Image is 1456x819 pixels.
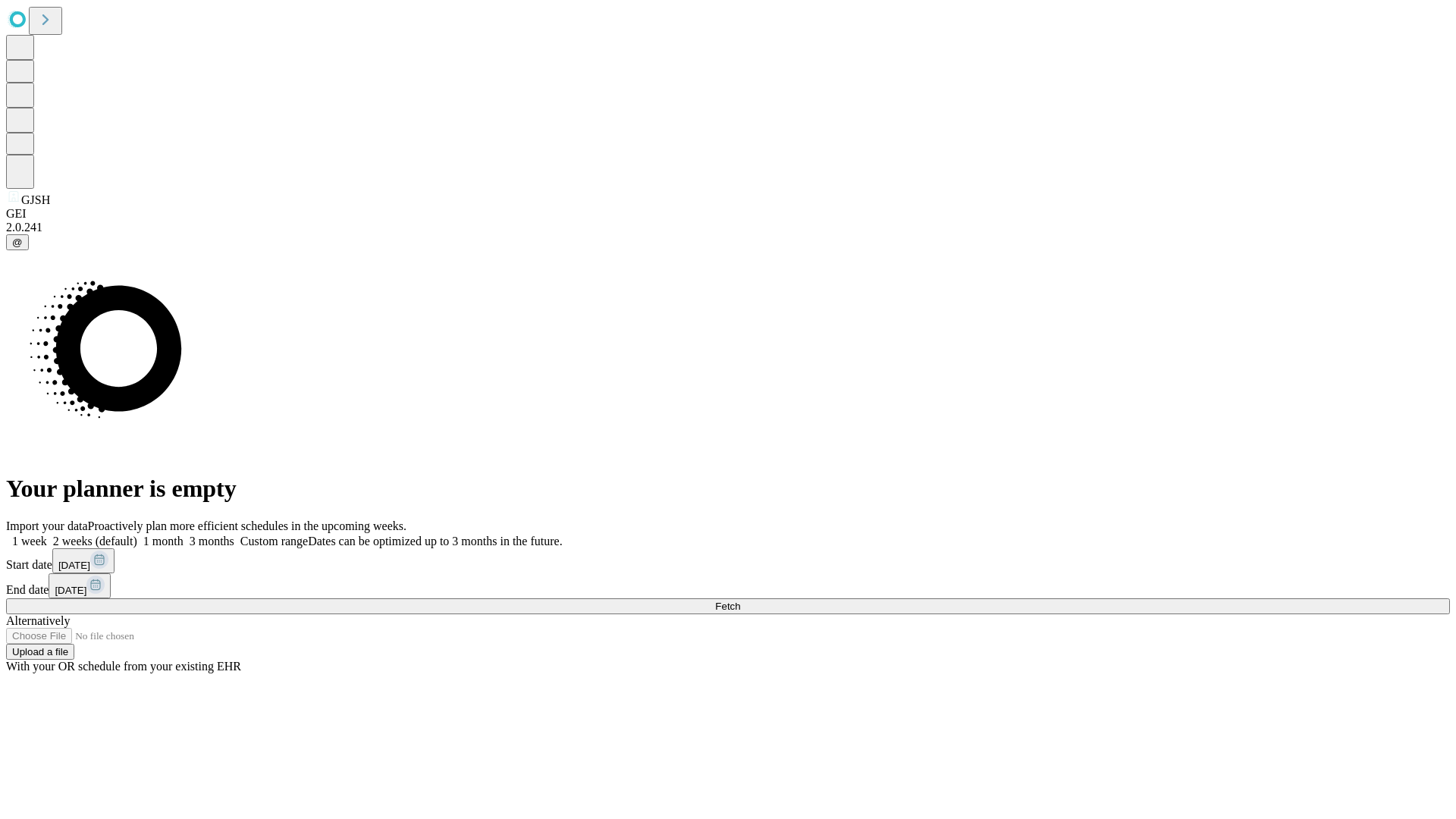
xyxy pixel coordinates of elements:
span: Custom range [240,535,308,548]
span: [DATE] [55,585,86,596]
h1: Your planner is empty [6,475,1450,503]
span: 1 week [12,535,47,548]
span: Import your data [6,519,88,532]
button: [DATE] [49,573,111,598]
span: 2 weeks (default) [53,535,137,548]
span: 1 month [143,535,184,548]
span: @ [12,237,23,248]
span: GJSH [21,193,50,206]
div: 2.0.241 [6,221,1450,234]
span: With your OR schedule from your existing EHR [6,660,241,673]
span: [DATE] [58,560,90,571]
button: Upload a file [6,644,74,660]
div: GEI [6,207,1450,221]
span: Proactively plan more efficient schedules in the upcoming weeks. [88,519,406,532]
span: Alternatively [6,614,70,627]
button: Fetch [6,598,1450,614]
span: Fetch [715,601,740,612]
span: 3 months [190,535,234,548]
div: End date [6,573,1450,598]
button: [DATE] [52,548,115,573]
span: Dates can be optimized up to 3 months in the future. [308,535,562,548]
div: Start date [6,548,1450,573]
button: @ [6,234,29,250]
